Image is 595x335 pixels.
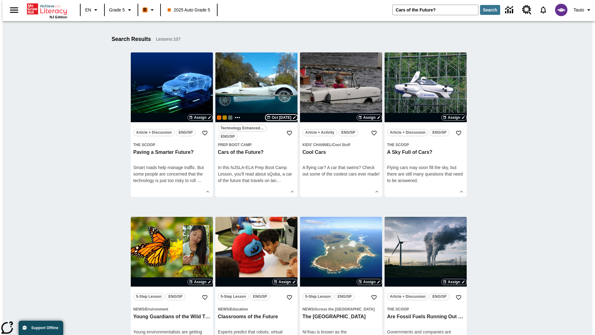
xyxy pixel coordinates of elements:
button: Add to Favorites [199,292,210,303]
button: Show Details [203,187,212,196]
span: NJ Edition [50,15,67,19]
span: ENG/SP [178,129,192,136]
button: ENG/SP [430,129,449,136]
span: Prep Boot Camp [218,143,252,147]
button: Assign Choose Dates [357,279,382,285]
span: 5-Step Lesson [221,293,246,300]
button: Assign Choose Dates [441,114,467,121]
span: ENG/SP [341,129,355,136]
span: The Scoop [387,307,409,311]
button: Grade: Grade 5, Select a grade [107,4,136,16]
span: The Scoop [387,143,409,147]
button: Article + Discussion [133,129,174,136]
span: Topic: News/Across the US [302,306,380,312]
span: Topic: The Scoop/null [133,141,210,148]
span: ENG/SP [221,133,235,140]
button: Add to Favorites [368,292,380,303]
span: Topic: The Scoop/null [387,141,464,148]
button: Technology Enhanced Item [218,125,267,132]
span: Across the [GEOGRAPHIC_DATA] [315,307,375,311]
button: Assign Choose Dates [187,114,213,121]
span: ENG/SP [337,293,351,300]
button: Article + Discussion [387,129,428,136]
button: Search [480,5,500,15]
span: Topic: The Scoop/null [387,306,464,312]
span: Assign [448,115,460,120]
span: Topic: News/Environment [133,306,210,312]
h3: Cool Cars [302,149,380,156]
button: Assign Choose Dates [187,279,213,285]
div: New 2025 class [223,115,227,120]
span: Article + Activity [305,129,334,136]
button: ENG/SP [338,129,358,136]
a: Home [27,3,67,15]
span: Assign [194,115,206,120]
div: lesson details [131,52,213,197]
a: Notifications [535,2,551,18]
button: Show Details [457,187,466,196]
input: search field [393,5,478,15]
div: lesson details [215,52,297,197]
button: Add to Favorites [284,127,295,139]
span: / [229,307,230,311]
span: Article + Discussion [390,129,425,136]
span: ENG/SP [168,293,182,300]
span: Environment [145,307,168,311]
button: 5-Step Lesson [133,293,164,300]
span: ENG/SP [432,293,446,300]
button: Add to Favorites [284,292,295,303]
button: Open side menu [5,1,23,19]
button: Select a new avatar [551,2,571,18]
span: Article + Discussion [390,293,425,300]
button: Language: EN, Select a language [82,4,102,16]
span: … [197,178,201,183]
button: Article + Discussion [387,293,428,300]
h1: Search Results [112,36,151,42]
span: ENG/SP [253,293,267,300]
span: Assign [194,279,206,285]
button: Assign Choose Dates [357,114,382,121]
h3: Cars of the Future? [218,149,295,156]
button: ENG/SP [176,129,196,136]
span: News [218,307,229,311]
span: Grade 5 [109,7,125,13]
span: Lessons : 107 [156,36,180,42]
span: Topic: Kids' Channel/Cool Stuff [302,141,380,148]
span: EN [85,7,91,13]
a: Resource Center, Will open in new tab [518,2,535,18]
span: Current Class [217,115,221,120]
button: Add to Favorites [453,127,464,139]
button: Boost Class color is orange. Change class color [140,4,158,16]
button: Article + Activity [302,129,337,136]
span: The Scoop [133,143,155,147]
span: News [302,307,314,311]
h3: A Sky Full of Cars? [387,149,464,156]
button: 5-Step Lesson [302,293,333,300]
h3: Paving a Smarter Future? [133,149,210,156]
span: Cool Stuff [333,143,350,147]
a: Data Center [501,2,518,19]
span: ENG/SP [432,129,446,136]
span: 5-Step Lesson [305,293,331,300]
span: Topic: Prep Boot Camp/null [218,141,295,148]
h3: The Forbidden Island [302,314,380,320]
button: Add to Favorites [368,127,380,139]
span: / [314,307,315,311]
button: ENG/SP [250,293,270,300]
h3: Young Guardians of the Wild Things [133,314,210,320]
span: … [276,178,281,183]
div: lesson details [300,52,382,197]
span: Tauto [574,7,584,13]
span: News [133,307,144,311]
button: ENG/SP [430,293,449,300]
button: Add to Favorites [199,127,210,139]
div: OL 2025 Auto Grade 6 [228,115,232,120]
span: Assign [279,279,291,285]
h3: Are Fossil Fuels Running Out of Gas? [387,314,464,320]
button: Assign Choose Dates [441,279,467,285]
div: Smart roads help manage traffic. But some people are concerned that the technology is just too ri... [133,164,210,184]
button: Add to Favorites [453,292,464,303]
button: Assign Choose Dates [272,279,297,285]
